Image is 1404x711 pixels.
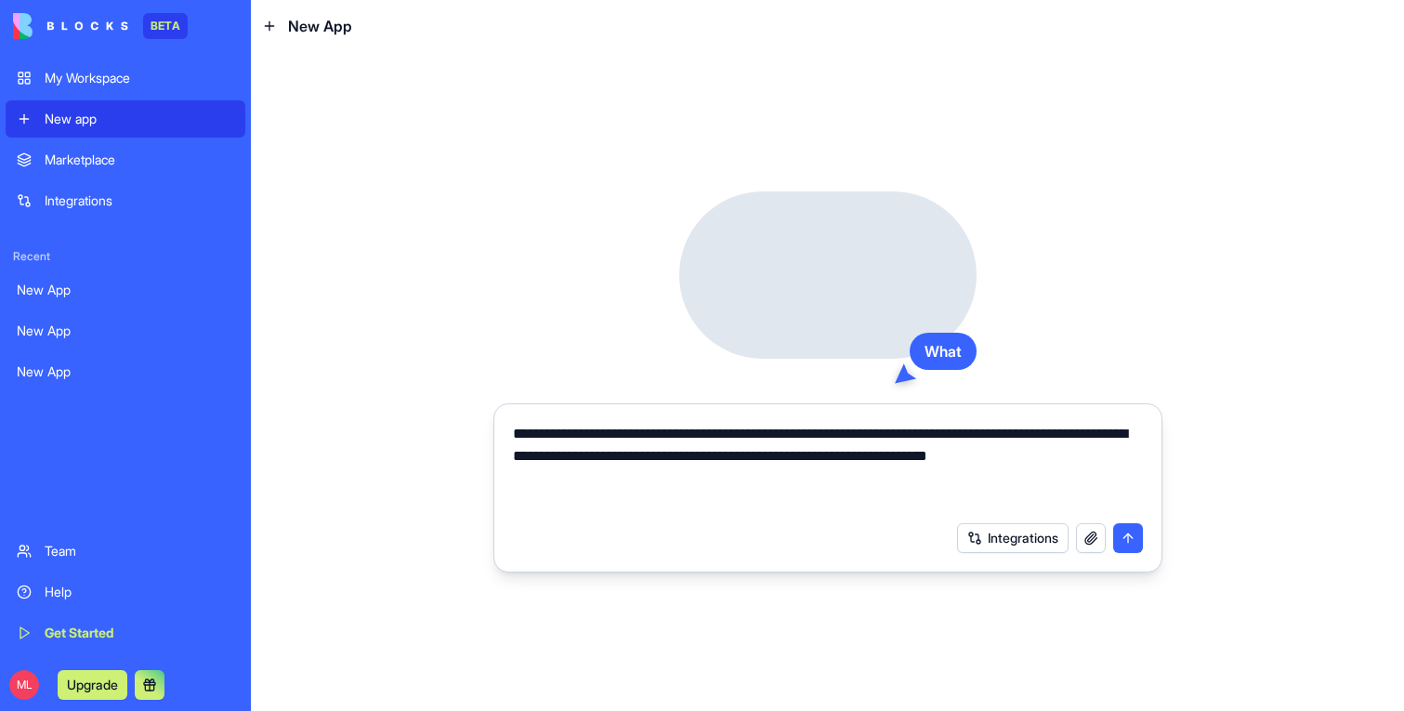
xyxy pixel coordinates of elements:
div: New App [17,322,234,340]
a: Marketplace [6,141,245,178]
a: Upgrade [58,675,127,693]
a: Get Started [6,614,245,652]
div: Get Started [45,624,234,642]
div: Integrations [45,191,234,210]
div: Team [45,542,234,560]
a: New App [6,353,245,390]
div: New App [17,362,234,381]
a: Help [6,573,245,611]
a: New App [6,271,245,309]
span: Recent [6,249,245,264]
div: Help [45,583,234,601]
div: New App [17,281,234,299]
img: logo [13,13,128,39]
div: What [910,333,977,370]
a: My Workspace [6,59,245,97]
div: Marketplace [45,151,234,169]
a: New App [6,312,245,349]
div: My Workspace [45,69,234,87]
button: Integrations [957,523,1069,553]
a: Integrations [6,182,245,219]
a: New app [6,100,245,138]
a: BETA [13,13,188,39]
a: Team [6,533,245,570]
button: Upgrade [58,670,127,700]
span: ML [9,670,39,700]
span: New App [288,15,352,37]
div: BETA [143,13,188,39]
div: New app [45,110,234,128]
